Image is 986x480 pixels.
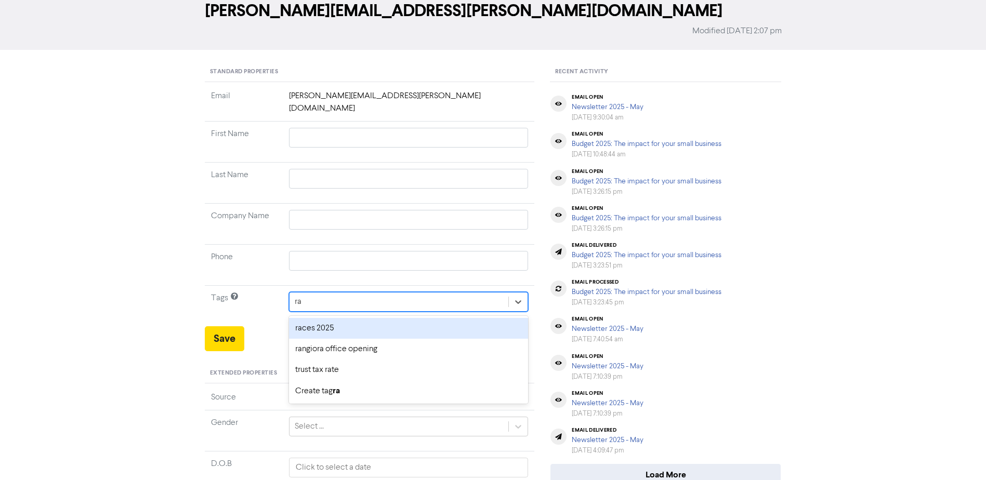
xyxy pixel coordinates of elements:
input: Click to select a date [289,458,529,477]
a: Newsletter 2025 - May [572,436,643,444]
a: Newsletter 2025 - May [572,325,643,332]
div: [DATE] 3:26:15 pm [572,187,721,197]
td: Company Name [205,204,283,245]
a: Newsletter 2025 - May [572,399,643,407]
span: Modified [DATE] 2:07 pm [692,25,782,37]
td: Email [205,90,283,122]
div: Standard Properties [205,62,535,82]
div: email open [572,205,721,211]
div: email open [572,316,643,322]
a: Newsletter 2025 - May [572,103,643,111]
div: [DATE] 3:26:15 pm [572,224,721,234]
div: email open [572,353,643,359]
div: [DATE] 9:30:04 am [572,113,643,123]
a: Budget 2025: The impact for your small business [572,288,721,296]
a: Newsletter 2025 - May [572,363,643,370]
div: [DATE] 3:23:45 pm [572,298,721,308]
span: Create tag [295,387,340,395]
a: Budget 2025: The impact for your small business [572,215,721,222]
div: trust tax rate [289,359,529,380]
div: email open [572,168,721,175]
div: Select ... [295,420,324,433]
button: Save [205,326,244,351]
td: Tags [205,286,283,327]
div: races 2025 [289,318,529,339]
a: Budget 2025: The impact for your small business [572,251,721,259]
td: CONTACT-CSV [283,391,535,410]
div: email delivered [572,242,721,248]
div: [DATE] 4:09:47 pm [572,446,643,456]
td: Last Name [205,163,283,204]
div: email open [572,94,643,100]
td: Phone [205,245,283,286]
div: [DATE] 7:10:39 pm [572,409,643,419]
div: [DATE] 7:40:54 am [572,335,643,344]
div: [DATE] 3:23:51 pm [572,261,721,271]
div: email open [572,390,643,396]
div: email open [572,131,721,137]
b: ra [333,385,340,396]
a: Budget 2025: The impact for your small business [572,178,721,185]
iframe: Chat Widget [934,430,986,480]
div: [DATE] 7:10:39 pm [572,372,643,382]
a: Budget 2025: The impact for your small business [572,140,721,148]
td: Gender [205,410,283,451]
div: Extended Properties [205,364,535,383]
td: First Name [205,122,283,163]
div: email delivered [572,427,643,433]
div: rangiora office opening [289,339,529,359]
h2: [PERSON_NAME][EMAIL_ADDRESS][PERSON_NAME][DOMAIN_NAME] [205,1,782,21]
td: Source [205,391,283,410]
div: Recent Activity [550,62,781,82]
div: email processed [572,279,721,285]
td: [PERSON_NAME][EMAIL_ADDRESS][PERSON_NAME][DOMAIN_NAME] [283,90,535,122]
div: [DATE] 10:48:44 am [572,150,721,159]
